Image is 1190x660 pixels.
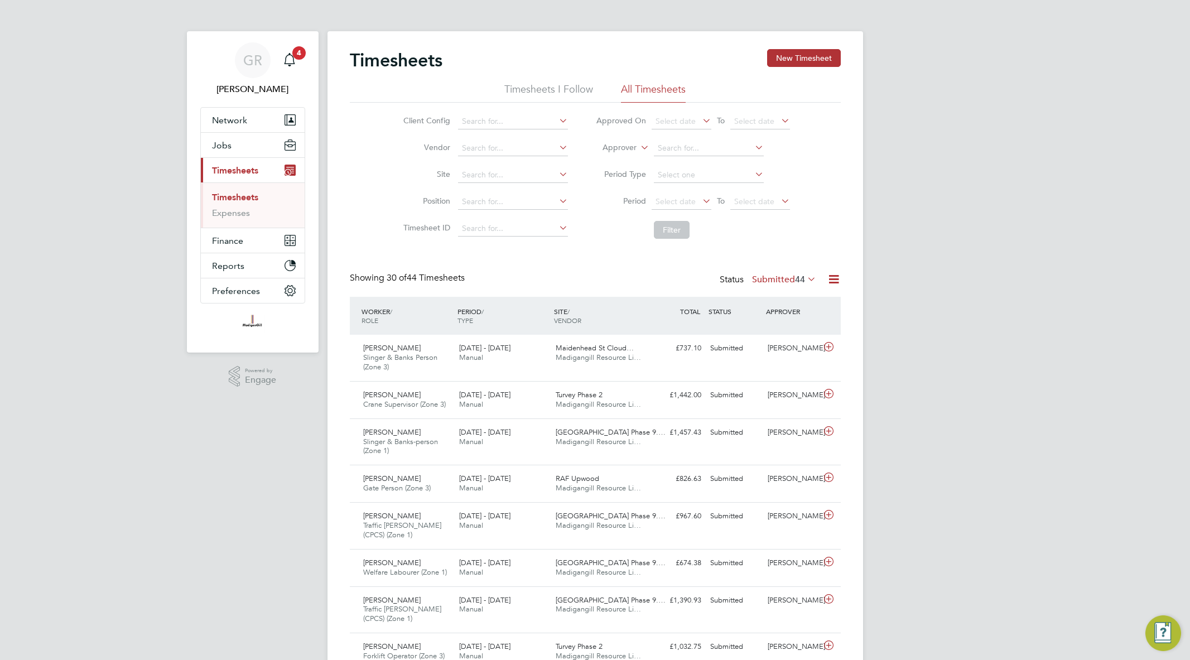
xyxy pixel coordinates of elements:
span: Slinger & Banks Person (Zone 3) [363,353,437,372]
span: TYPE [457,316,473,325]
div: Submitted [706,507,764,526]
span: [DATE] - [DATE] [459,642,510,651]
span: Powered by [245,366,276,375]
button: Engage Resource Center [1145,615,1181,651]
span: 44 [795,274,805,285]
span: Manual [459,437,483,446]
input: Search for... [458,114,568,129]
div: £1,032.75 [648,638,706,656]
input: Select one [654,167,764,183]
span: Madigangill Resource Li… [556,399,641,409]
div: £1,457.43 [648,423,706,442]
a: Go to home page [200,315,305,333]
li: Timesheets I Follow [504,83,593,103]
span: [GEOGRAPHIC_DATA] Phase 9.… [556,511,666,521]
span: Turvey Phase 2 [556,642,603,651]
div: APPROVER [763,301,821,321]
span: [DATE] - [DATE] [459,343,510,353]
span: To [714,194,728,208]
button: Timesheets [201,158,305,182]
a: Expenses [212,208,250,218]
label: Position [400,196,450,206]
div: WORKER [359,301,455,330]
span: Select date [734,116,774,126]
span: To [714,113,728,128]
div: [PERSON_NAME] [763,386,821,404]
label: Approver [586,142,637,153]
span: [GEOGRAPHIC_DATA] Phase 9.… [556,595,666,605]
span: Manual [459,483,483,493]
span: Madigangill Resource Li… [556,353,641,362]
div: Submitted [706,591,764,610]
div: Showing [350,272,467,284]
span: 30 of [387,272,407,283]
span: Gate Person (Zone 3) [363,483,431,493]
button: Filter [654,221,690,239]
span: Slinger & Banks-person (Zone 1) [363,437,438,456]
div: [PERSON_NAME] [763,423,821,442]
span: [PERSON_NAME] [363,558,421,567]
button: Preferences [201,278,305,303]
span: [PERSON_NAME] [363,390,421,399]
label: Submitted [752,274,816,285]
div: £826.63 [648,470,706,488]
span: Manual [459,353,483,362]
div: £1,442.00 [648,386,706,404]
span: Select date [734,196,774,206]
button: Network [201,108,305,132]
span: Manual [459,521,483,530]
button: Reports [201,253,305,278]
span: Crane Supervisor (Zone 3) [363,399,446,409]
div: Submitted [706,339,764,358]
div: Submitted [706,638,764,656]
div: [PERSON_NAME] [763,339,821,358]
div: SITE [551,301,648,330]
li: All Timesheets [621,83,686,103]
span: 4 [292,46,306,60]
input: Search for... [458,141,568,156]
span: [DATE] - [DATE] [459,474,510,483]
button: Jobs [201,133,305,157]
span: [PERSON_NAME] [363,642,421,651]
div: £737.10 [648,339,706,358]
span: Turvey Phase 2 [556,390,603,399]
span: Madigangill Resource Li… [556,483,641,493]
span: Manual [459,399,483,409]
div: Submitted [706,470,764,488]
label: Approved On [596,115,646,126]
span: [DATE] - [DATE] [459,511,510,521]
span: Finance [212,235,243,246]
span: [PERSON_NAME] [363,427,421,437]
span: [PERSON_NAME] [363,474,421,483]
a: GR[PERSON_NAME] [200,42,305,96]
span: 44 Timesheets [387,272,465,283]
span: [GEOGRAPHIC_DATA] Phase 9.… [556,558,666,567]
span: Jobs [212,140,232,151]
div: [PERSON_NAME] [763,638,821,656]
a: 4 [278,42,301,78]
h2: Timesheets [350,49,442,71]
span: / [390,307,392,316]
span: Reports [212,261,244,271]
div: £674.38 [648,554,706,572]
span: Madigangill Resource Li… [556,521,641,530]
a: Timesheets [212,192,258,203]
span: Manual [459,567,483,577]
label: Site [400,169,450,179]
div: STATUS [706,301,764,321]
div: Submitted [706,423,764,442]
span: [PERSON_NAME] [363,595,421,605]
div: £1,390.93 [648,591,706,610]
span: Madigangill Resource Li… [556,567,641,577]
div: [PERSON_NAME] [763,554,821,572]
span: Maidenhead St Cloud… [556,343,634,353]
span: VENDOR [554,316,581,325]
input: Search for... [458,167,568,183]
img: madigangill-logo-retina.png [240,315,265,333]
span: Preferences [212,286,260,296]
span: TOTAL [680,307,700,316]
label: Period [596,196,646,206]
input: Search for... [458,194,568,210]
input: Search for... [458,221,568,237]
span: GR [243,53,262,68]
